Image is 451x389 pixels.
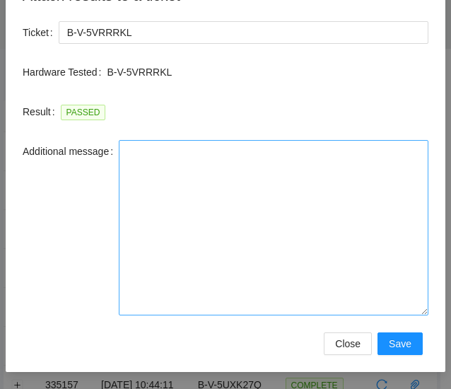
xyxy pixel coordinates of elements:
[324,332,372,355] button: Close
[61,105,106,120] span: PASSED
[23,104,51,120] span: Result
[59,21,428,44] input: Enter a ticket number to attach these results to
[335,336,361,352] span: Close
[23,144,109,159] span: Additional message
[23,25,49,40] span: Ticket
[389,336,411,352] span: Save
[377,332,423,355] button: Save
[107,64,428,80] p: B-V-5VRRRKL
[23,64,98,80] span: Hardware Tested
